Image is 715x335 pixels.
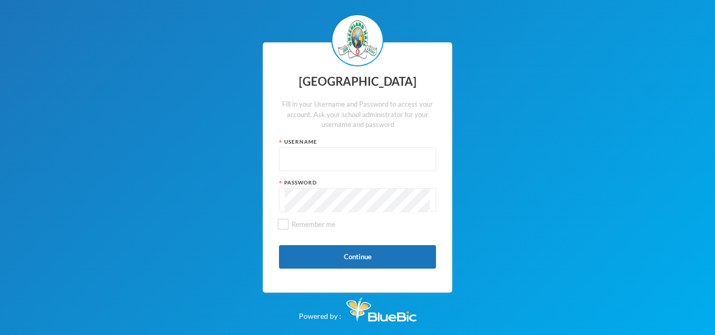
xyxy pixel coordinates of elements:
[299,293,417,321] div: Powered by :
[279,138,436,146] div: Username
[279,72,436,92] div: [GEOGRAPHIC_DATA]
[347,298,417,321] img: Bluebic
[279,245,436,269] button: Continue
[279,179,436,187] div: Password
[287,220,340,228] span: Remember me
[279,99,436,130] div: Fill in your Username and Password to access your account. Ask your school administrator for your...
